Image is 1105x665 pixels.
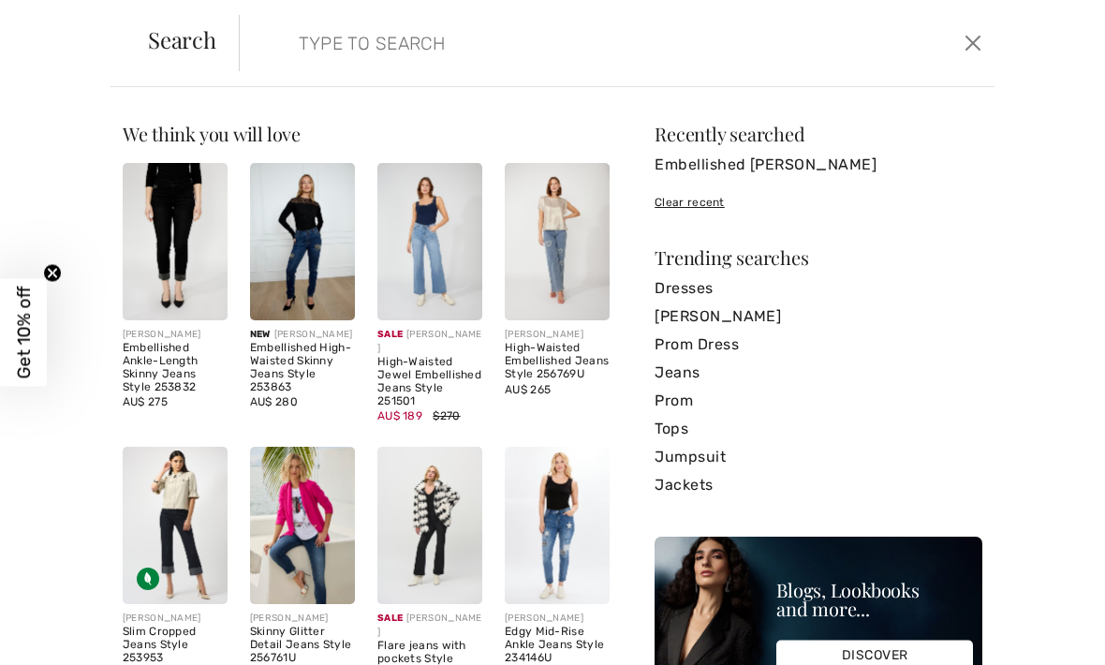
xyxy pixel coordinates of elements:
span: $270 [433,409,460,422]
div: [PERSON_NAME] [505,328,610,342]
img: Embellished High-Waisted Skinny Jeans Style 253863. Blue [250,163,355,320]
span: AU$ 280 [250,395,298,408]
a: Jeans [655,359,982,387]
a: Jumpsuit [655,443,982,471]
div: Recently searched [655,125,982,143]
div: [PERSON_NAME] [377,328,482,356]
input: TYPE TO SEARCH [285,15,791,71]
span: New [250,329,271,340]
a: Embellished [PERSON_NAME] [655,151,982,179]
button: Close [960,28,987,58]
a: Prom Dress [655,331,982,359]
a: Tops [655,415,982,443]
span: AU$ 265 [505,383,551,396]
div: Blogs, Lookbooks and more... [776,581,973,618]
img: Sustainable Fabric [137,568,159,590]
img: Flare jeans with pockets Style 244949. Black [377,447,482,604]
div: Trending searches [655,248,982,267]
img: Skinny Glitter Detail Jeans Style 256761U. Blue [250,447,355,604]
div: Edgy Mid-Rise Ankle Jeans Style 234146U [505,626,610,664]
div: Skinny Glitter Detail Jeans Style 256761U [250,626,355,664]
span: Sale [377,613,403,624]
span: Help [43,13,81,30]
div: [PERSON_NAME] [123,328,228,342]
div: [PERSON_NAME] [377,612,482,640]
div: [PERSON_NAME] [505,612,610,626]
img: High-Waisted Embellished Jeans Style 256769U. Blue [505,163,610,320]
span: Get 10% off [13,287,35,379]
span: AU$ 189 [377,409,422,422]
img: High-Waisted Jewel Embellished Jeans Style 251501. Blue [377,163,482,320]
div: High-Waisted Embellished Jeans Style 256769U [505,342,610,380]
div: Slim Cropped Jeans Style 253953 [123,626,228,664]
div: Embellished High-Waisted Skinny Jeans Style 253863 [250,342,355,393]
a: [PERSON_NAME] [655,303,982,331]
span: Sale [377,329,403,340]
span: We think you will love [123,121,301,146]
a: Prom [655,387,982,415]
button: Close teaser [43,264,62,283]
a: Jackets [655,471,982,499]
div: [PERSON_NAME] [250,328,355,342]
span: Search [148,28,216,51]
div: Clear recent [655,194,982,211]
span: AU$ 275 [123,395,168,408]
div: Embellished Ankle-Length Skinny Jeans Style 253832 [123,342,228,393]
div: [PERSON_NAME] [123,612,228,626]
img: Edgy Mid-Rise Ankle Jeans Style 234146U. Blue [505,447,610,604]
div: High-Waisted Jewel Embellished Jeans Style 251501 [377,356,482,407]
img: Slim Cropped Jeans Style 253953. Ink [123,447,228,604]
div: [PERSON_NAME] [250,612,355,626]
img: Embellished Ankle-Length Skinny Jeans Style 253832. Black [123,163,228,320]
a: Dresses [655,274,982,303]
